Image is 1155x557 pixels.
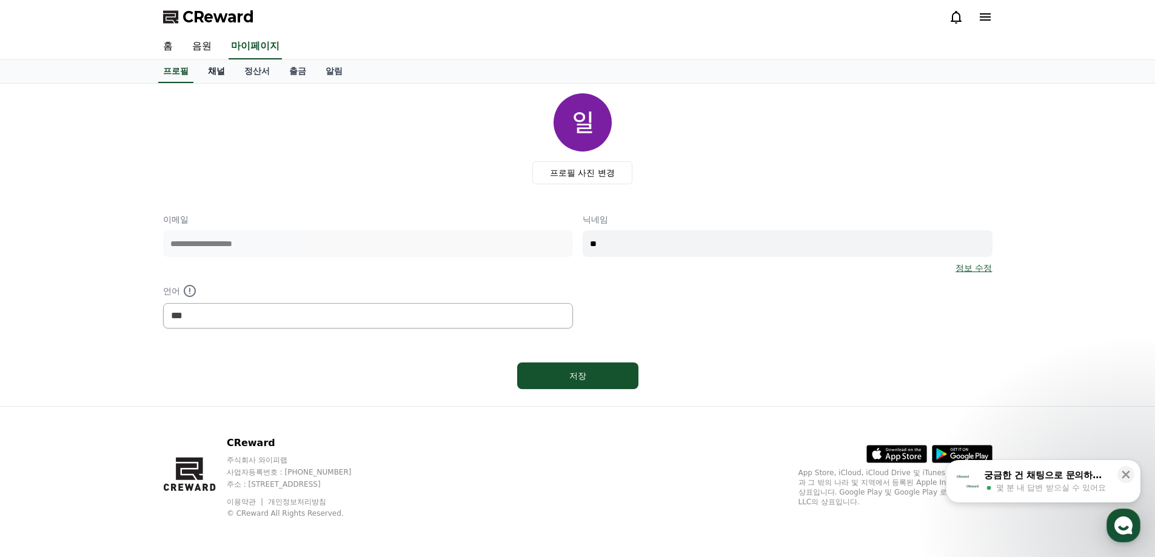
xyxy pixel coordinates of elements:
[280,60,316,83] a: 출금
[235,60,280,83] a: 정산서
[182,7,254,27] span: CReward
[956,262,992,274] a: 정보 수정
[227,436,375,450] p: CReward
[187,402,202,412] span: 설정
[111,403,126,413] span: 대화
[227,455,375,465] p: 주식회사 와이피랩
[316,60,352,83] a: 알림
[798,468,993,507] p: App Store, iCloud, iCloud Drive 및 iTunes Store는 미국과 그 밖의 나라 및 지역에서 등록된 Apple Inc.의 서비스 상표입니다. Goo...
[158,60,193,83] a: 프로필
[227,479,375,489] p: 주소 : [STREET_ADDRESS]
[163,213,573,225] p: 이메일
[182,34,221,59] a: 음원
[532,161,632,184] label: 프로필 사진 변경
[198,60,235,83] a: 채널
[583,213,993,225] p: 닉네임
[268,498,326,506] a: 개인정보처리방침
[153,34,182,59] a: 홈
[163,284,573,298] p: 언어
[229,34,282,59] a: 마이페이지
[541,370,614,382] div: 저장
[227,509,375,518] p: © CReward All Rights Reserved.
[38,402,45,412] span: 홈
[227,498,265,506] a: 이용약관
[80,384,156,415] a: 대화
[554,93,612,152] img: profile_image
[517,362,638,389] button: 저장
[156,384,233,415] a: 설정
[227,467,375,477] p: 사업자등록번호 : [PHONE_NUMBER]
[4,384,80,415] a: 홈
[163,7,254,27] a: CReward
